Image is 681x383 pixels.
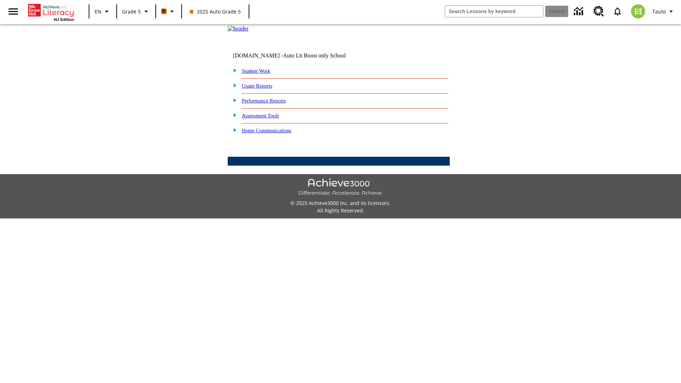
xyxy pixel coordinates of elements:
img: plus.gif [229,82,237,88]
img: plus.gif [229,97,237,103]
a: Resource Center, Will open in new tab [589,2,608,21]
a: Home Communications [242,128,292,133]
img: avatar image [631,4,645,18]
a: Performance Reports [242,98,286,104]
button: Grade: Grade 5, Select a grade [119,5,153,18]
span: Tauto [652,8,666,15]
img: plus.gif [229,67,237,73]
span: 2025 Auto Grade 5 [190,8,241,15]
img: header [228,26,249,32]
button: Language: EN, Select a language [92,5,114,18]
img: plus.gif [229,112,237,118]
div: Home [28,2,74,22]
img: Achieve3000 Differentiate Accelerate Achieve [298,178,383,196]
a: Assessment Tools [242,113,279,118]
a: Data Center [570,2,589,21]
a: Notifications [608,2,627,21]
span: NJ Edition [54,17,74,22]
span: EN [95,8,101,15]
img: plus.gif [229,127,237,133]
a: Usage Reports [242,83,272,89]
span: Grade 5 [122,8,141,15]
td: [DOMAIN_NAME] - [233,52,364,59]
input: search field [445,6,543,17]
button: Open side menu [3,1,24,22]
button: Boost Class color is orange. Change class color [158,5,179,18]
button: Profile/Settings [649,5,678,18]
span: B [162,7,166,16]
nobr: Auto Lit Boost only School [283,52,346,59]
a: Student Work [242,68,270,74]
button: Select a new avatar [627,2,649,21]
